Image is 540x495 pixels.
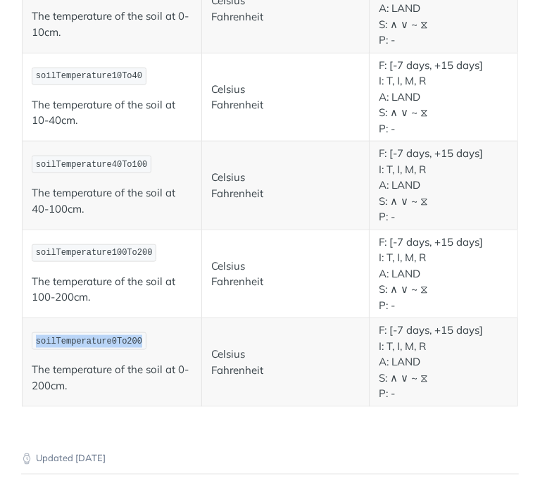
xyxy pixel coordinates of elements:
[36,160,147,170] span: soilTemperature40To100
[379,322,508,402] p: F: [-7 days, +15 days] I: T, I, M, R A: LAND S: ∧ ∨ ~ ⧖ P: -
[211,258,360,290] p: Celsius Fahrenheit
[32,362,192,394] p: The temperature of the soil at 0-200cm.
[36,71,142,81] span: soilTemperature10To40
[379,234,508,314] p: F: [-7 days, +15 days] I: T, I, M, R A: LAND S: ∧ ∨ ~ ⧖ P: -
[211,346,360,378] p: Celsius Fahrenheit
[379,146,508,225] p: F: [-7 days, +15 days] I: T, I, M, R A: LAND S: ∧ ∨ ~ ⧖ P: -
[32,274,192,306] p: The temperature of the soil at 100-200cm.
[211,170,360,201] p: Celsius Fahrenheit
[36,248,153,258] span: soilTemperature100To200
[32,185,192,217] p: The temperature of the soil at 40-100cm.
[32,97,192,129] p: The temperature of the soil at 10-40cm.
[211,82,360,113] p: Celsius Fahrenheit
[379,58,508,137] p: F: [-7 days, +15 days] I: T, I, M, R A: LAND S: ∧ ∨ ~ ⧖ P: -
[21,451,519,465] p: Updated [DATE]
[36,337,142,346] span: soilTemperature0To200
[32,8,192,40] p: The temperature of the soil at 0-10cm.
